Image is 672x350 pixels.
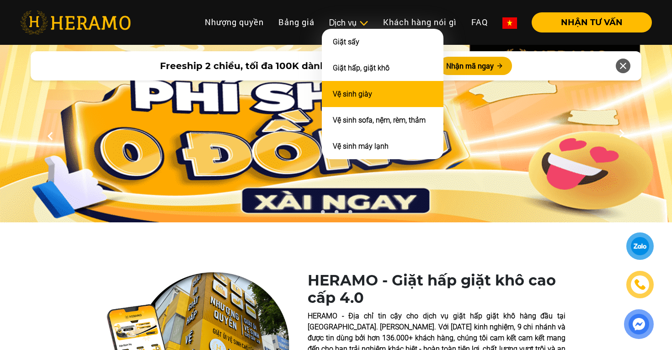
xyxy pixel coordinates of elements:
[333,142,389,151] a: Vệ sinh máy lạnh
[331,210,341,219] button: 2
[345,210,354,219] button: 3
[271,12,322,32] a: Bảng giá
[439,57,512,75] button: Nhận mã ngay
[524,18,652,27] a: NHẬN TƯ VẤN
[464,12,495,32] a: FAQ
[376,12,464,32] a: Khách hàng nói gì
[20,11,131,34] img: heramo-logo.png
[628,272,652,297] a: phone-icon
[318,210,327,219] button: 1
[329,16,368,29] div: Dịch vụ
[333,116,426,124] a: Vệ sinh sofa, nệm, rèm, thảm
[635,280,645,290] img: phone-icon
[532,12,652,32] button: NHẬN TƯ VẤN
[333,64,389,72] a: Giặt hấp, giặt khô
[160,59,428,73] span: Freeship 2 chiều, tối đa 100K dành cho khách hàng mới
[333,38,359,46] a: Giặt sấy
[502,17,517,29] img: vn-flag.png
[197,12,271,32] a: Nhượng quyền
[359,19,368,28] img: subToggleIcon
[333,90,372,98] a: Vệ sinh giày
[308,272,565,307] h1: HERAMO - Giặt hấp giặt khô cao cấp 4.0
